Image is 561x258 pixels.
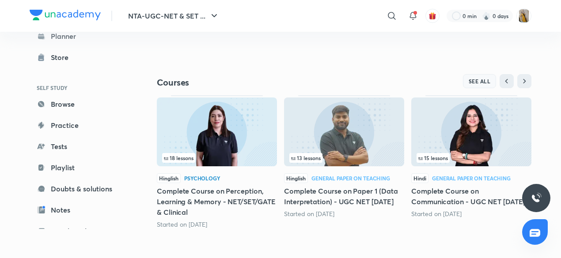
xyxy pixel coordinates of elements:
a: Tests [30,138,132,155]
div: infosection [289,153,399,163]
button: SEE ALL [463,74,497,88]
img: avatar [428,12,436,20]
img: Company Logo [30,10,101,20]
div: left [289,153,399,163]
div: Complete Course on Perception, Learning & Memory - NET/SET/GATE & Clinical [157,95,277,228]
span: 15 lessons [418,155,448,161]
h6: SELF STUDY [30,80,132,95]
span: Hindi [411,173,428,183]
div: infocontainer [289,153,399,163]
button: avatar [425,9,440,23]
div: infosection [417,153,526,163]
div: Complete Course on Paper 1 (Data Interpretation) - UGC NET DEC 2025 [284,95,404,218]
div: Started on Sep 11 [157,220,277,229]
div: left [162,153,272,163]
a: Notes [30,201,132,219]
button: NTA-UGC-NET & SET ... [123,7,225,25]
a: Planner [30,27,132,45]
a: Store [30,49,132,66]
a: Playlist [30,159,132,176]
span: 18 lessons [164,155,193,161]
img: Thumbnail [284,97,404,166]
a: Browse [30,95,132,113]
div: infocontainer [162,153,272,163]
span: Hinglish [157,173,181,183]
h5: Complete Course on Communication - UGC NET [DATE] [411,186,531,207]
img: ttu [531,193,542,203]
div: infosection [162,153,272,163]
div: left [417,153,526,163]
h4: Courses [157,77,344,88]
img: Thumbnail [157,97,277,166]
div: General Paper on Teaching [311,176,390,181]
img: Thumbnail [411,97,531,166]
span: SEE ALL [469,78,491,84]
div: Store [51,52,74,63]
div: Started on Sep 16 [411,209,531,218]
img: himanshi parmar [516,8,531,23]
div: Started on Sep 24 [284,209,404,218]
h5: Complete Course on Paper 1 (Data Interpretation) - UGC NET [DATE] [284,186,404,207]
h5: Complete Course on Perception, Learning & Memory - NET/SET/GATE & Clinical [157,186,277,217]
span: Hinglish [284,173,308,183]
div: General Paper on Teaching [432,176,511,181]
div: Complete Course on Communication - UGC NET Dec 25 [411,95,531,218]
a: Free live classes [30,222,132,240]
img: streak [482,11,491,20]
a: Practice [30,116,132,134]
div: Psychology [184,176,220,181]
span: 13 lessons [291,155,321,161]
a: Company Logo [30,10,101,22]
div: infocontainer [417,153,526,163]
a: Doubts & solutions [30,180,132,198]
